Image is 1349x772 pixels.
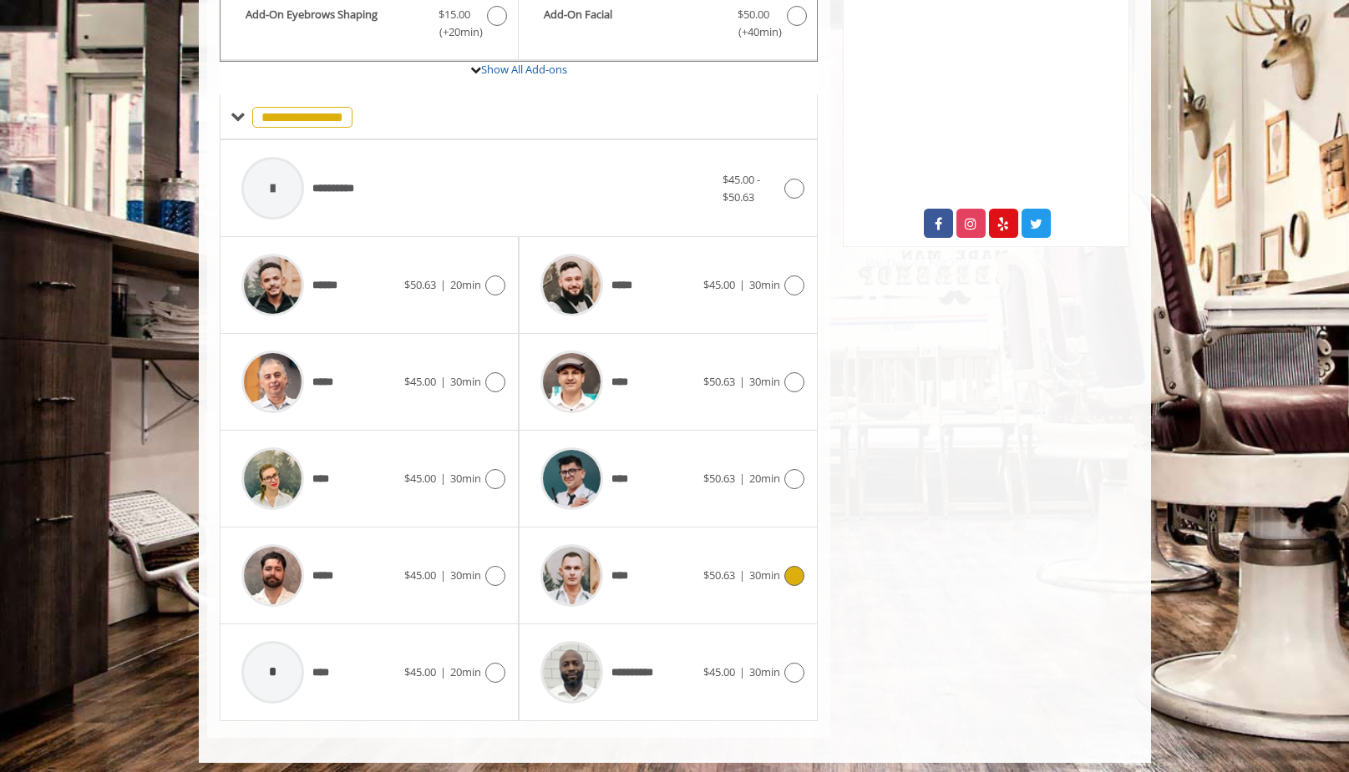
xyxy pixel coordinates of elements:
span: | [440,374,446,389]
span: $45.00 [404,374,436,389]
span: 30min [749,277,780,292]
span: | [739,568,745,583]
span: 30min [749,568,780,583]
span: $50.63 [703,374,735,389]
span: 30min [450,568,481,583]
span: 20min [749,471,780,486]
span: $50.63 [404,277,436,292]
span: | [440,471,446,486]
b: Add-On Eyebrows Shaping [246,6,422,41]
span: (+20min ) [429,23,479,41]
span: | [440,568,446,583]
span: | [739,664,745,679]
label: Add-On Eyebrows Shaping [229,6,510,45]
span: | [739,471,745,486]
span: $45.00 [703,277,735,292]
b: Add-On Facial [544,6,721,41]
span: $45.00 [404,471,436,486]
label: Add-On Facial [527,6,809,45]
span: | [440,664,446,679]
span: 30min [450,374,481,389]
span: $50.63 [703,471,735,486]
span: 30min [749,664,780,679]
span: | [440,277,446,292]
span: 20min [450,664,481,679]
span: $15.00 [439,6,470,23]
span: 30min [749,374,780,389]
span: 30min [450,471,481,486]
a: Show All Add-ons [481,62,567,77]
span: $50.00 [738,6,769,23]
span: $45.00 - $50.63 [723,172,760,204]
span: $45.00 [703,664,735,679]
span: $45.00 [404,664,436,679]
span: | [739,277,745,292]
span: (+40min ) [728,23,778,41]
span: $45.00 [404,568,436,583]
span: 20min [450,277,481,292]
span: $50.63 [703,568,735,583]
span: | [739,374,745,389]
